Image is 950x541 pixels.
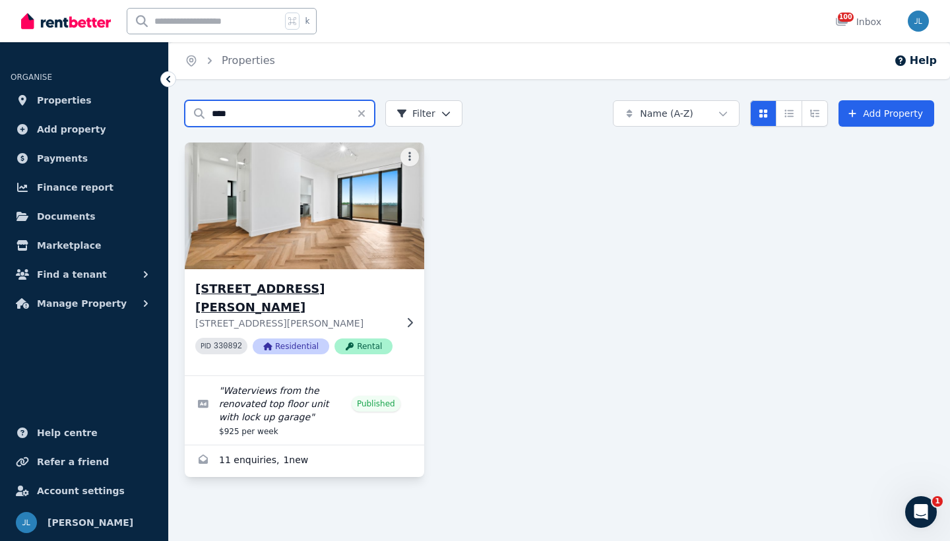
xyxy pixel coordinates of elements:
span: 100 [838,13,854,22]
span: Name (A-Z) [640,107,693,120]
a: Payments [11,145,158,172]
span: [PERSON_NAME] [47,515,133,530]
a: 7/25 Charles Street, Five Dock[STREET_ADDRESS][PERSON_NAME][STREET_ADDRESS][PERSON_NAME]PID 33089... [185,143,424,375]
button: Help [894,53,937,69]
a: Refer a friend [11,449,158,475]
a: Add Property [839,100,934,127]
a: Help centre [11,420,158,446]
button: Expanded list view [802,100,828,127]
code: 330892 [214,342,242,351]
button: Compact list view [776,100,802,127]
nav: Breadcrumb [169,42,291,79]
a: Documents [11,203,158,230]
button: More options [400,148,419,166]
span: Manage Property [37,296,127,311]
a: Add property [11,116,158,143]
small: PID [201,342,211,350]
span: Marketplace [37,238,101,253]
span: Filter [396,107,435,120]
a: Properties [11,87,158,113]
img: Joanne Lau [908,11,929,32]
span: Help centre [37,425,98,441]
img: RentBetter [21,11,111,31]
span: Payments [37,150,88,166]
span: Residential [253,338,329,354]
a: Account settings [11,478,158,504]
img: 7/25 Charles Street, Five Dock [179,139,430,272]
a: Enquiries for 7/25 Charles Street, Five Dock [185,445,424,477]
h3: [STREET_ADDRESS][PERSON_NAME] [195,280,395,317]
a: Edit listing: Waterviews from the renovated top floor unit with lock up garage [185,376,424,445]
span: Properties [37,92,92,108]
button: Manage Property [11,290,158,317]
span: k [305,16,309,26]
span: Add property [37,121,106,137]
button: Clear search [356,100,375,127]
a: Properties [222,54,275,67]
button: Filter [385,100,462,127]
span: Rental [334,338,393,354]
span: Refer a friend [37,454,109,470]
img: Joanne Lau [16,512,37,533]
p: [STREET_ADDRESS][PERSON_NAME] [195,317,395,330]
span: Find a tenant [37,267,107,282]
div: Inbox [835,15,881,28]
button: Find a tenant [11,261,158,288]
span: Account settings [37,483,125,499]
button: Name (A-Z) [613,100,740,127]
iframe: Intercom live chat [905,496,937,528]
button: Card view [750,100,776,127]
a: Marketplace [11,232,158,259]
span: Finance report [37,179,113,195]
div: View options [750,100,828,127]
span: ORGANISE [11,73,52,82]
a: Finance report [11,174,158,201]
span: Documents [37,208,96,224]
span: 1 [932,496,943,507]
